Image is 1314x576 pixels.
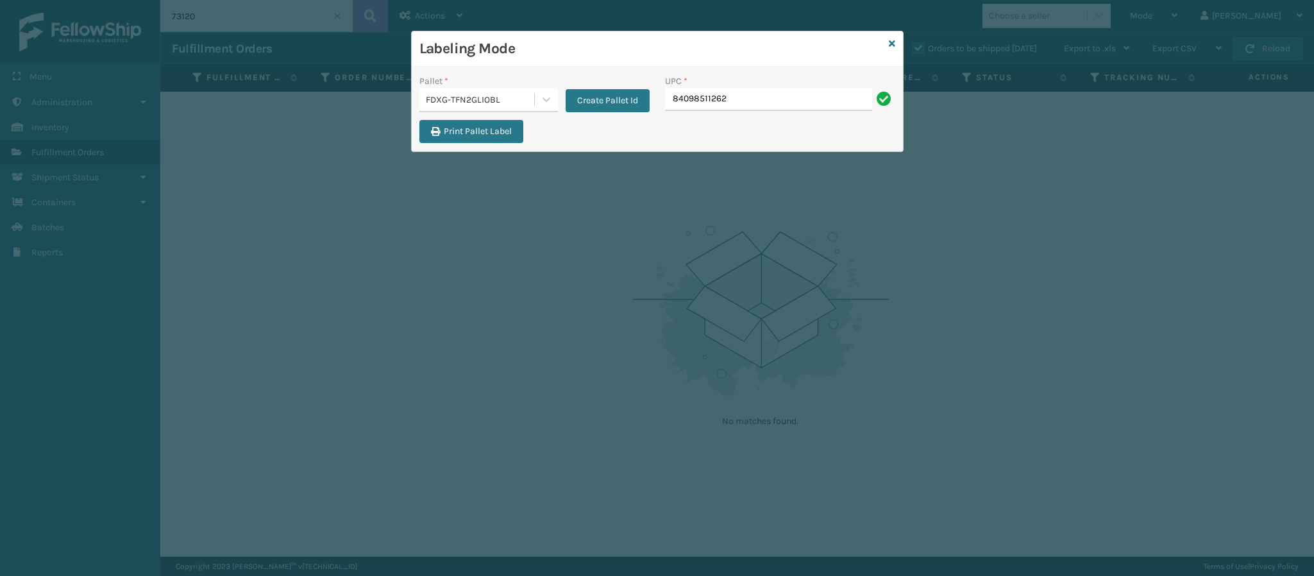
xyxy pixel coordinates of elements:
button: Print Pallet Label [419,120,523,143]
button: Create Pallet Id [566,89,650,112]
label: Pallet [419,74,448,88]
div: FDXG-TFN2GLIOBL [426,93,535,106]
h3: Labeling Mode [419,39,884,58]
label: UPC [665,74,687,88]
